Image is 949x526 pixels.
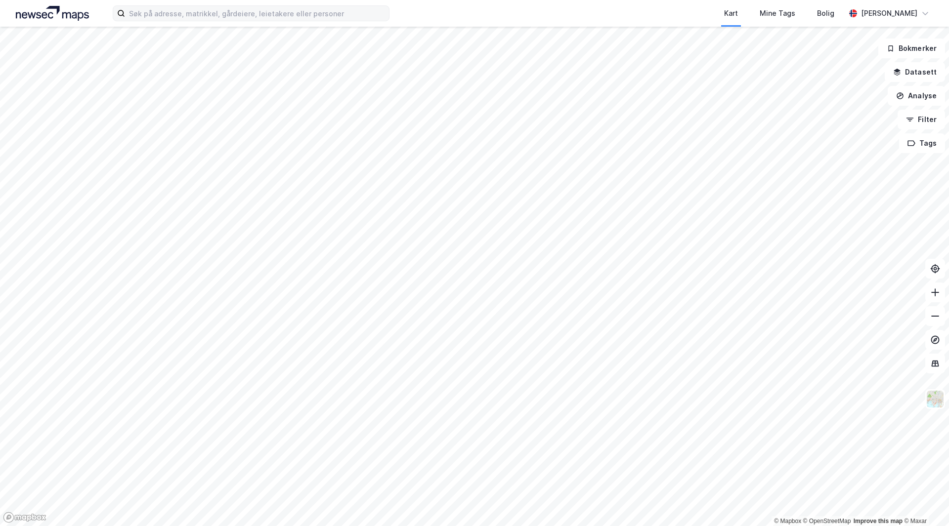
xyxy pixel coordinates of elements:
a: Improve this map [854,518,903,525]
button: Datasett [885,62,945,82]
img: Z [926,390,945,408]
div: Mine Tags [760,7,795,19]
img: logo.a4113a55bc3d86da70a041830d287a7e.svg [16,6,89,21]
div: Kart [724,7,738,19]
a: Mapbox homepage [3,512,46,523]
button: Analyse [888,86,945,106]
button: Filter [898,110,945,129]
a: Mapbox [774,518,801,525]
a: OpenStreetMap [803,518,851,525]
iframe: Chat Widget [900,479,949,526]
div: [PERSON_NAME] [861,7,917,19]
button: Tags [899,133,945,153]
div: Bolig [817,7,834,19]
button: Bokmerker [878,39,945,58]
input: Søk på adresse, matrikkel, gårdeiere, leietakere eller personer [125,6,389,21]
